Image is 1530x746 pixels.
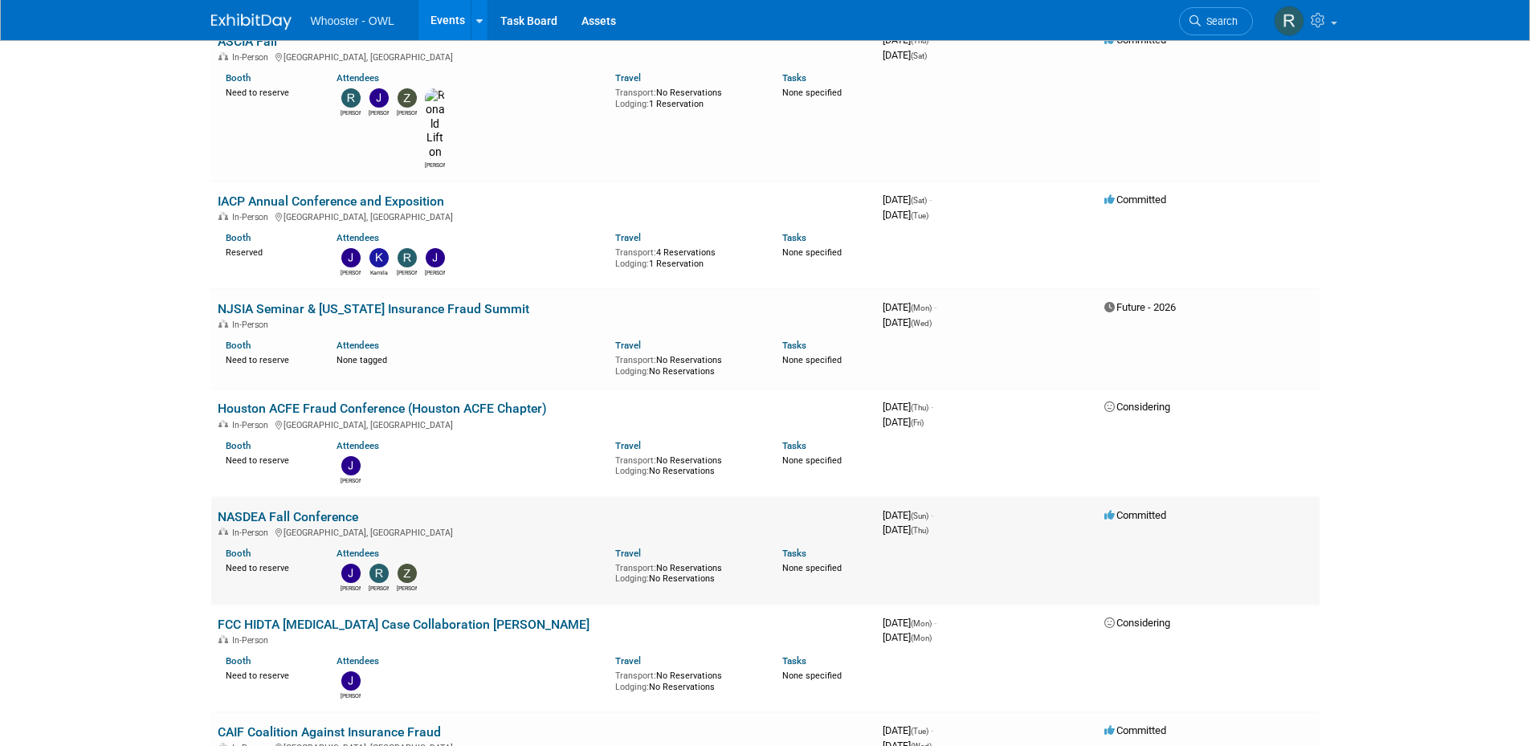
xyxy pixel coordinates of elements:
[337,232,379,243] a: Attendees
[226,232,251,243] a: Booth
[341,267,361,277] div: Julia Haber
[1274,6,1304,36] img: Robert Dugan
[425,267,445,277] div: John Holsinger
[218,194,444,209] a: IACP Annual Conference and Exposition
[226,667,313,682] div: Need to reserve
[883,49,927,61] span: [DATE]
[782,671,842,681] span: None specified
[883,34,933,46] span: [DATE]
[226,655,251,667] a: Booth
[1201,15,1238,27] span: Search
[1104,724,1166,736] span: Committed
[398,564,417,583] img: Zach Artz
[911,211,928,220] span: (Tue)
[341,108,361,117] div: Richard Spradley
[426,248,445,267] img: John Holsinger
[218,509,358,524] a: NASDEA Fall Conference
[615,72,641,84] a: Travel
[341,691,361,700] div: James Justus
[615,452,758,477] div: No Reservations No Reservations
[397,267,417,277] div: Richard Spradley
[931,34,933,46] span: -
[782,563,842,573] span: None specified
[615,88,656,98] span: Transport:
[883,194,932,206] span: [DATE]
[218,528,228,536] img: In-Person Event
[369,248,389,267] img: Kamila Castaneda
[883,617,936,629] span: [DATE]
[218,525,870,538] div: [GEOGRAPHIC_DATA], [GEOGRAPHIC_DATA]
[934,301,936,313] span: -
[218,724,441,740] a: CAIF Coalition Against Insurance Fraud
[782,88,842,98] span: None specified
[311,14,394,27] span: Whooster - OWL
[218,617,590,632] a: FCC HIDTA [MEDICAL_DATA] Case Collaboration [PERSON_NAME]
[369,564,389,583] img: Robert Dugan
[1104,401,1170,413] span: Considering
[1104,194,1166,206] span: Committed
[397,108,417,117] div: Zach Artz
[911,196,927,205] span: (Sat)
[931,724,933,736] span: -
[218,50,870,63] div: [GEOGRAPHIC_DATA], [GEOGRAPHIC_DATA]
[218,52,228,60] img: In-Person Event
[218,34,277,49] a: ASCIA Fall
[782,247,842,258] span: None specified
[782,440,806,451] a: Tasks
[782,655,806,667] a: Tasks
[615,548,641,559] a: Travel
[226,84,313,99] div: Need to reserve
[911,36,928,45] span: (Thu)
[425,160,445,169] div: Ronald Lifton
[337,548,379,559] a: Attendees
[883,316,932,328] span: [DATE]
[615,340,641,351] a: Travel
[883,724,933,736] span: [DATE]
[232,635,273,646] span: In-Person
[226,340,251,351] a: Booth
[337,440,379,451] a: Attendees
[218,320,228,328] img: In-Person Event
[615,355,656,365] span: Transport:
[911,418,924,427] span: (Fri)
[911,727,928,736] span: (Tue)
[218,212,228,220] img: In-Person Event
[232,320,273,330] span: In-Person
[615,667,758,692] div: No Reservations No Reservations
[883,631,932,643] span: [DATE]
[931,509,933,521] span: -
[341,671,361,691] img: James Justus
[341,475,361,485] div: James Justus
[398,248,417,267] img: Richard Spradley
[341,583,361,593] div: James Justus
[615,84,758,109] div: No Reservations 1 Reservation
[615,682,649,692] span: Lodging:
[341,564,361,583] img: James Justus
[218,418,870,430] div: [GEOGRAPHIC_DATA], [GEOGRAPHIC_DATA]
[911,619,932,628] span: (Mon)
[883,209,928,221] span: [DATE]
[211,14,292,30] img: ExhibitDay
[226,440,251,451] a: Booth
[615,455,656,466] span: Transport:
[218,301,529,316] a: NJSIA Seminar & [US_STATE] Insurance Fraud Summit
[782,340,806,351] a: Tasks
[369,108,389,117] div: James Justus
[1104,34,1166,46] span: Committed
[615,247,656,258] span: Transport:
[615,671,656,681] span: Transport:
[615,563,656,573] span: Transport:
[232,528,273,538] span: In-Person
[369,267,389,277] div: Kamila Castaneda
[226,72,251,84] a: Booth
[911,319,932,328] span: (Wed)
[232,212,273,222] span: In-Person
[615,352,758,377] div: No Reservations No Reservations
[615,259,649,269] span: Lodging:
[1104,301,1176,313] span: Future - 2026
[615,440,641,451] a: Travel
[615,573,649,584] span: Lodging:
[782,355,842,365] span: None specified
[615,560,758,585] div: No Reservations No Reservations
[615,99,649,109] span: Lodging:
